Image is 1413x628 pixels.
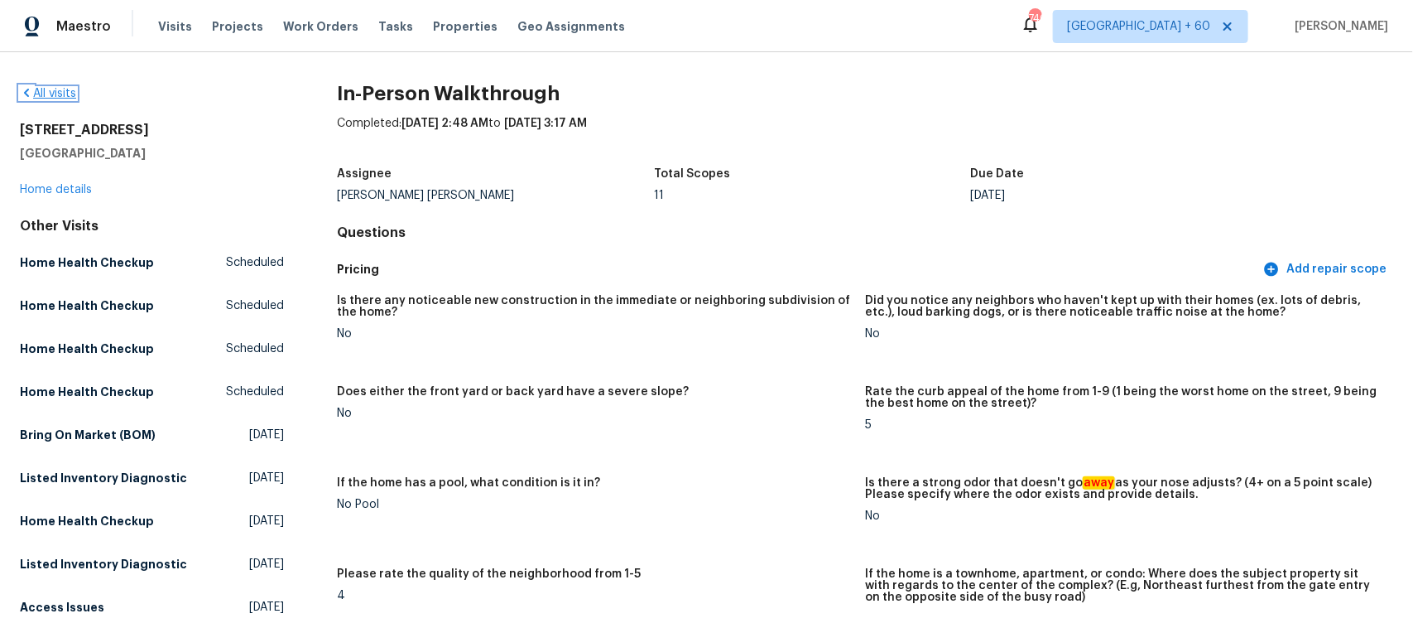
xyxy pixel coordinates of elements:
span: Geo Assignments [517,18,625,35]
span: Scheduled [226,297,284,314]
h5: Home Health Checkup [20,341,154,357]
div: 5 [865,419,1380,431]
div: No [865,510,1380,522]
a: Listed Inventory Diagnostic[DATE] [20,549,284,579]
h5: Is there a strong odor that doesn't go as your nose adjusts? (4+ on a 5 point scale) Please speci... [865,477,1380,500]
h2: In-Person Walkthrough [337,85,1393,102]
div: 4 [337,590,852,601]
span: [GEOGRAPHIC_DATA] + 60 [1067,18,1210,35]
h5: Assignee [337,168,392,180]
span: Scheduled [226,384,284,400]
a: Home Health CheckupScheduled [20,248,284,278]
h5: Listed Inventory Diagnostic [20,470,187,486]
a: Home Health CheckupScheduled [20,334,284,364]
h5: Home Health Checkup [20,513,154,529]
h2: [STREET_ADDRESS] [20,122,284,138]
h5: Please rate the quality of the neighborhood from 1-5 [337,568,641,580]
div: [DATE] [971,190,1288,201]
h5: Bring On Market (BOM) [20,427,156,443]
span: Projects [212,18,263,35]
div: Completed: to [337,115,1393,158]
h5: Does either the front yard or back yard have a severe slope? [337,386,689,398]
span: [DATE] [249,427,284,443]
a: Access Issues[DATE] [20,592,284,622]
h5: Due Date [971,168,1025,180]
span: [DATE] [249,599,284,616]
a: Bring On Market (BOM)[DATE] [20,420,284,450]
h5: Did you notice any neighbors who haven't kept up with their homes (ex. lots of debris, etc.), lou... [865,295,1380,318]
h5: If the home is a townhome, apartment, or condo: Where does the subject property sit with regards ... [865,568,1380,603]
span: Visits [158,18,192,35]
h5: Is there any noticeable new construction in the immediate or neighboring subdivision of the home? [337,295,852,318]
h5: Home Health Checkup [20,254,154,271]
div: No [337,408,852,419]
h5: [GEOGRAPHIC_DATA] [20,145,284,162]
div: No Pool [337,499,852,510]
div: [PERSON_NAME] [PERSON_NAME] [337,190,654,201]
h5: Rate the curb appeal of the home from 1-9 (1 being the worst home on the street, 9 being the best... [865,386,1380,409]
em: away [1083,476,1115,490]
div: 740 [1029,10,1041,27]
h5: Home Health Checkup [20,297,154,314]
span: [DATE] 3:17 AM [504,118,587,129]
div: No [865,328,1380,340]
button: Add repair scope [1260,254,1393,285]
a: Home Health CheckupScheduled [20,377,284,407]
h5: Total Scopes [654,168,730,180]
span: [DATE] [249,556,284,572]
a: Home Health CheckupScheduled [20,291,284,321]
span: Tasks [378,21,413,32]
span: [DATE] [249,470,284,486]
a: All visits [20,88,76,99]
h5: Access Issues [20,599,104,616]
div: No [337,328,852,340]
h5: Pricing [337,261,1260,278]
span: Scheduled [226,254,284,271]
span: [DATE] 2:48 AM [401,118,488,129]
div: 11 [654,190,971,201]
span: Scheduled [226,341,284,357]
div: Other Visits [20,218,284,234]
h5: Home Health Checkup [20,384,154,400]
span: Work Orders [283,18,358,35]
a: Home details [20,184,92,196]
h4: Questions [337,225,1393,241]
a: Listed Inventory Diagnostic[DATE] [20,463,284,493]
span: [DATE] [249,513,284,529]
h5: Listed Inventory Diagnostic [20,556,187,572]
span: Maestro [56,18,111,35]
a: Home Health Checkup[DATE] [20,506,284,536]
span: Add repair scope [1266,259,1387,280]
span: Properties [433,18,497,35]
span: [PERSON_NAME] [1288,18,1388,35]
h5: If the home has a pool, what condition is it in? [337,477,600,489]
